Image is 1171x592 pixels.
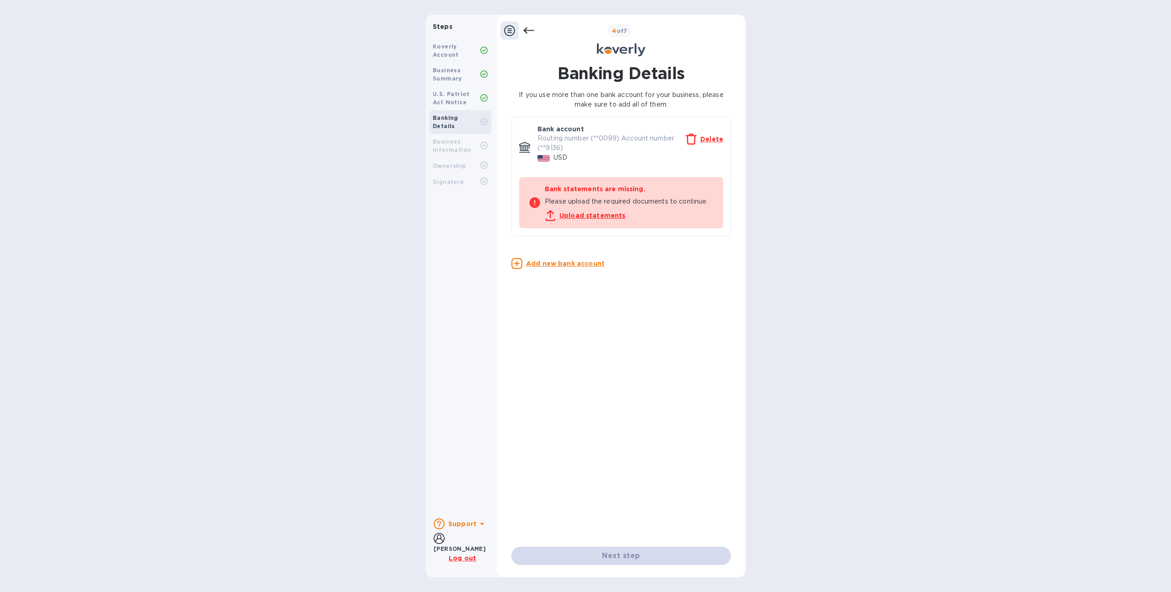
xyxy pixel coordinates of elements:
[433,162,466,169] b: Ownership
[433,138,471,153] b: Business Information
[537,134,686,153] p: Routing number (**0089) Account number (**9136)
[433,114,458,129] b: Banking Details
[559,212,626,219] u: Upload statements
[537,155,550,161] img: USD
[511,90,731,109] p: If you use more than one bank account for your business, please make sure to add all of them.
[433,91,470,106] b: U.S. Patriot Act Notice
[511,64,731,83] h1: Banking Details
[448,520,477,527] b: Support
[433,178,464,185] b: Signature
[537,124,584,134] p: Bank account
[433,23,452,30] b: Steps
[449,554,476,562] u: Log out
[553,153,567,162] p: USD
[526,260,605,267] u: Add new bank account
[545,185,645,193] b: Bank statements are missing.
[612,27,628,34] b: of 7
[700,135,723,143] u: Delete
[434,545,486,552] b: [PERSON_NAME]
[545,197,714,206] p: Please upload the required documents to continue.
[433,43,459,58] b: Koverly Account
[433,67,462,82] b: Business Summary
[612,27,616,34] span: 4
